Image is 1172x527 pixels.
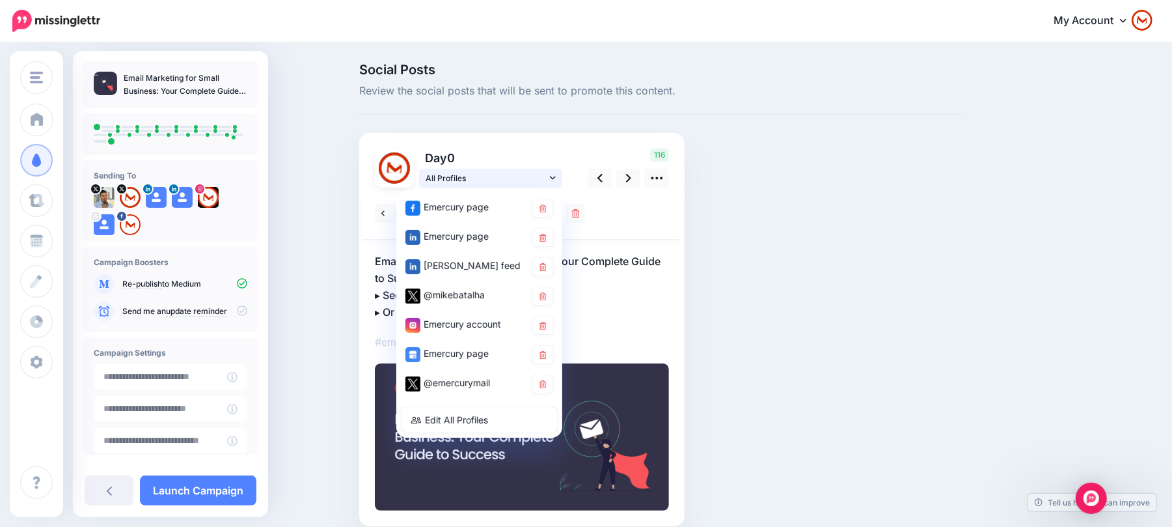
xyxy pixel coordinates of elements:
[1041,5,1152,37] a: My Account
[198,187,219,208] img: 132001207_422602732216010_5562641117827270025_n-bsa109060.jpg
[30,72,43,83] img: menu.png
[122,279,162,289] a: Re-publish
[94,72,117,95] img: 0497d7701e059cde0e5bf82f2a862fb9_thumb.jpg
[405,230,420,245] img: linkedin-square.png
[12,10,100,32] img: Missinglettr
[405,258,526,274] div: [PERSON_NAME] feed
[94,348,247,358] h4: Campaign Settings
[419,149,564,167] p: Day
[375,253,669,320] p: Email Marketing for Small Business: Your Complete Guide to Success ▸ See at link in bio ▸ Or visit:
[405,199,526,216] div: Emercury page
[375,334,669,350] p: #emailmarketing #emailmarketingtips
[405,347,420,362] img: google_business-square.png
[379,152,410,184] img: i4i9iXf2-83257.jpg
[405,287,526,304] div: @mikebatalha
[124,72,247,98] p: Email Marketing for Small Business: Your Complete Guide to Success
[146,187,167,208] img: user_default_image.png
[405,259,420,274] img: linkedin-square.png
[405,377,420,392] img: twitter-square.png
[120,214,141,235] img: 144888688_10159480109626133_1035774018793048293_n-bsa37705.png
[166,306,227,317] a: update reminder
[650,149,669,162] span: 116
[172,187,193,208] img: user_default_image.png
[405,375,526,392] div: @emercurymail
[1028,494,1156,511] a: Tell us how we can improve
[405,229,526,245] div: Emercury page
[94,171,247,180] h4: Sending To
[122,306,247,317] p: Send me an
[120,187,141,208] img: i4i9iXf2-83257.jpg
[122,278,247,290] p: to Medium
[405,201,420,216] img: facebook-square.png
[419,169,562,188] a: All Profiles
[447,151,455,165] span: 0
[405,318,420,333] img: instagram-square.png
[94,187,115,208] img: 5T2vCaaP-27537.jpg
[94,214,115,235] img: user_default_image.png
[402,407,557,433] a: Edit All Profiles
[405,317,526,333] div: Emercury account
[375,363,669,511] img: REAM4F1QGMRGQS6Z94FSEOIHA4LW1BFK.png
[405,346,526,362] div: Emercury page
[1076,483,1107,514] div: Open Intercom Messenger
[426,171,547,185] span: All Profiles
[405,289,420,304] img: twitter-square.png
[359,63,963,76] span: Social Posts
[94,257,247,267] h4: Campaign Boosters
[359,83,963,100] span: Review the social posts that will be sent to promote this content.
